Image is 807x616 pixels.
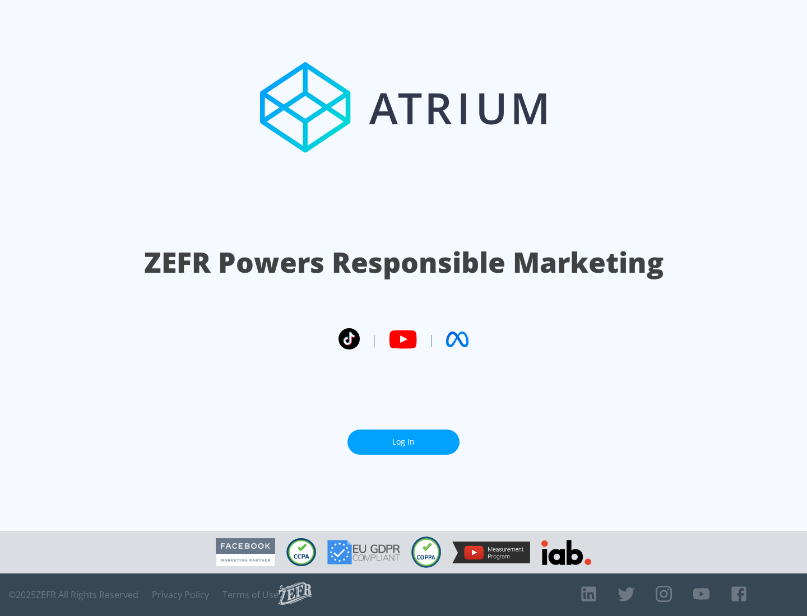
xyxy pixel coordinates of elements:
img: Facebook Marketing Partner [216,538,275,567]
a: Terms of Use [222,589,279,600]
img: YouTube Measurement Program [452,542,530,563]
span: | [371,331,378,348]
span: | [428,331,435,348]
a: Privacy Policy [152,589,209,600]
h1: ZEFR Powers Responsible Marketing [144,243,664,282]
a: Log In [347,430,460,455]
img: COPPA Compliant [411,536,441,568]
img: GDPR Compliant [327,540,400,564]
img: IAB [541,540,591,565]
img: CCPA Compliant [286,538,316,566]
span: © 2025 ZEFR All Rights Reserved [8,589,138,600]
